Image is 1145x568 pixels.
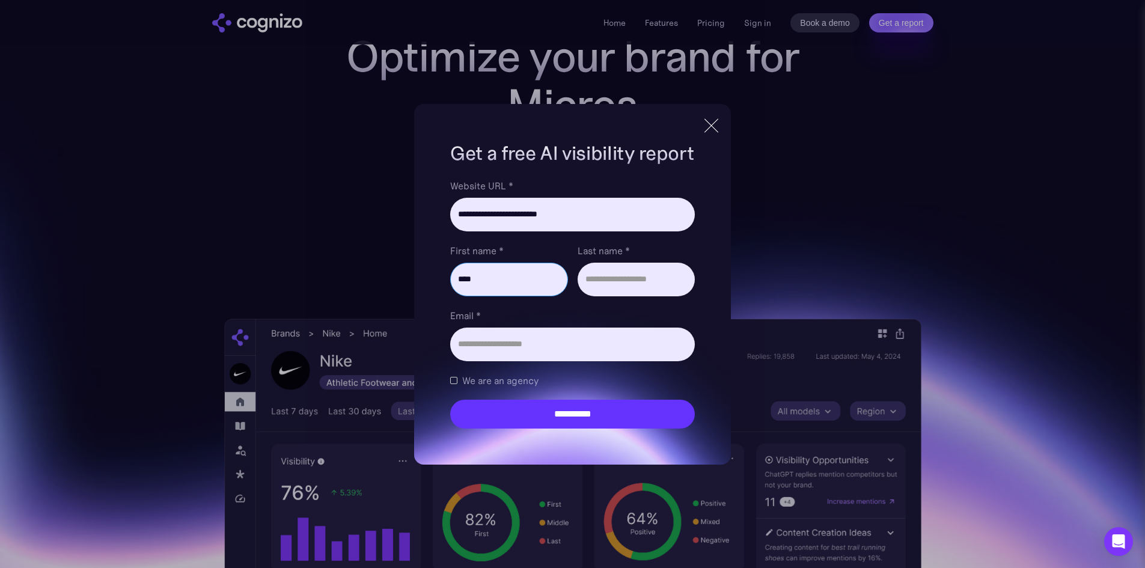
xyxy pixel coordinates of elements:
[450,179,694,193] label: Website URL *
[578,243,695,258] label: Last name *
[450,140,694,166] h1: Get a free AI visibility report
[450,243,567,258] label: First name *
[450,308,694,323] label: Email *
[450,179,694,429] form: Brand Report Form
[1104,527,1133,556] div: Open Intercom Messenger
[462,373,539,388] span: We are an agency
